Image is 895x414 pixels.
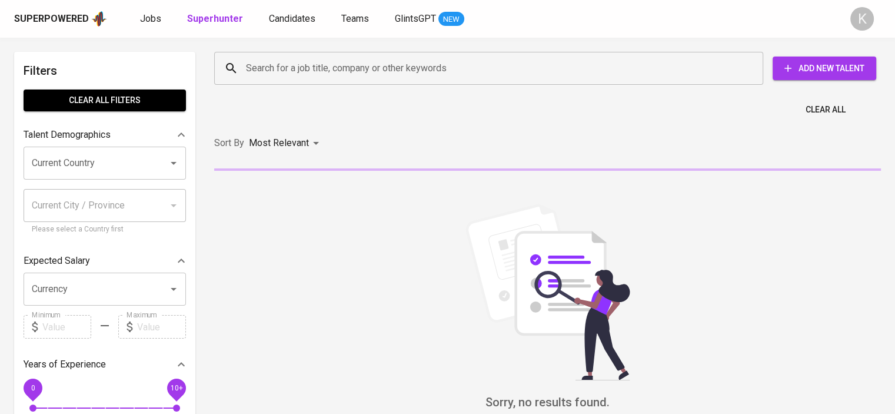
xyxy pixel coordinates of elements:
[187,12,245,27] a: Superhunter
[249,136,309,150] p: Most Relevant
[773,57,876,80] button: Add New Talent
[24,357,106,372] p: Years of Experience
[806,102,846,117] span: Clear All
[165,155,182,171] button: Open
[140,13,161,24] span: Jobs
[32,224,178,236] p: Please select a Country first
[165,281,182,297] button: Open
[395,13,436,24] span: GlintsGPT
[137,315,186,339] input: Value
[438,14,464,25] span: NEW
[341,12,371,27] a: Teams
[801,99,850,121] button: Clear All
[42,315,91,339] input: Value
[24,249,186,273] div: Expected Salary
[269,13,315,24] span: Candidates
[14,10,107,28] a: Superpoweredapp logo
[460,204,636,380] img: file_searching.svg
[782,61,867,76] span: Add New Talent
[214,136,244,150] p: Sort By
[850,7,874,31] div: K
[249,133,323,154] div: Most Relevant
[33,93,177,108] span: Clear All filters
[14,12,89,26] div: Superpowered
[24,123,186,147] div: Talent Demographics
[31,384,35,392] span: 0
[140,12,164,27] a: Jobs
[170,384,182,392] span: 10+
[24,90,186,111] button: Clear All filters
[269,12,318,27] a: Candidates
[24,61,186,80] h6: Filters
[24,254,90,268] p: Expected Salary
[214,393,881,412] h6: Sorry, no results found.
[395,12,464,27] a: GlintsGPT NEW
[24,353,186,376] div: Years of Experience
[187,13,243,24] b: Superhunter
[24,128,111,142] p: Talent Demographics
[91,10,107,28] img: app logo
[341,13,369,24] span: Teams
